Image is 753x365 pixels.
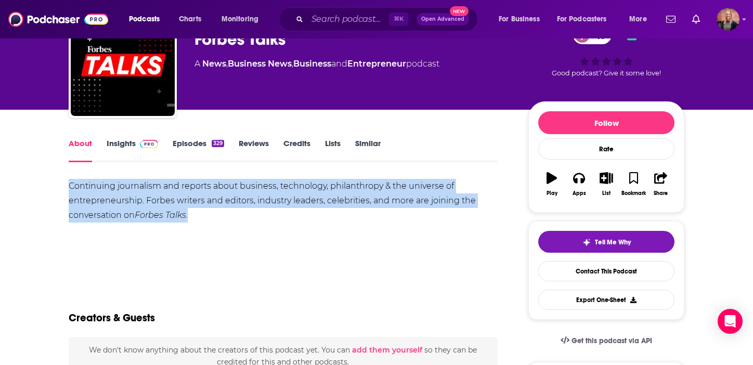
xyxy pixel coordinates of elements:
[140,140,158,148] img: Podchaser Pro
[8,9,108,29] img: Podchaser - Follow, Share and Rate Podcasts
[593,165,620,203] button: List
[572,336,652,345] span: Get this podcast via API
[550,11,622,28] button: open menu
[647,165,674,203] button: Share
[688,10,704,28] a: Show notifications dropdown
[228,59,292,69] a: Business News
[573,190,586,197] div: Apps
[293,59,331,69] a: Business
[202,59,226,69] a: News
[69,179,498,223] div: Continuing journalism and reports about business, technology, philanthropy & the universe of entr...
[347,59,406,69] a: Entrepreneur
[717,8,739,31] img: User Profile
[538,231,674,253] button: tell me why sparkleTell Me Why
[557,12,607,27] span: For Podcasters
[717,8,739,31] button: Show profile menu
[331,59,347,69] span: and
[71,12,175,116] img: Forbes Talks
[621,190,646,197] div: Bookmark
[389,12,408,26] span: ⌘ K
[622,11,660,28] button: open menu
[552,69,661,77] span: Good podcast? Give it some love!
[582,238,591,246] img: tell me why sparkle
[129,12,160,27] span: Podcasts
[292,59,293,69] span: ,
[194,58,439,70] div: A podcast
[226,59,228,69] span: ,
[212,140,224,147] div: 329
[538,165,565,203] button: Play
[629,12,647,27] span: More
[107,138,158,162] a: InsightsPodchaser Pro
[69,311,155,324] h2: Creators & Guests
[135,210,186,220] em: Forbes Talks
[173,138,224,162] a: Episodes329
[620,165,647,203] button: Bookmark
[547,190,557,197] div: Play
[325,138,341,162] a: Lists
[355,138,381,162] a: Similar
[662,10,680,28] a: Show notifications dropdown
[717,8,739,31] span: Logged in as kara_new
[283,138,310,162] a: Credits
[491,11,553,28] button: open menu
[595,238,631,246] span: Tell Me Why
[307,11,389,28] input: Search podcasts, credits, & more...
[179,12,201,27] span: Charts
[417,13,469,25] button: Open AdvancedNew
[239,138,269,162] a: Reviews
[528,19,684,84] div: 47Good podcast? Give it some love!
[172,11,207,28] a: Charts
[352,346,422,354] button: add them yourself
[289,7,488,31] div: Search podcasts, credits, & more...
[222,12,258,27] span: Monitoring
[538,138,674,160] div: Rate
[499,12,540,27] span: For Business
[421,17,464,22] span: Open Advanced
[69,138,92,162] a: About
[450,6,469,16] span: New
[538,261,674,281] a: Contact This Podcast
[552,328,660,354] a: Get this podcast via API
[214,11,272,28] button: open menu
[538,111,674,134] button: Follow
[538,290,674,310] button: Export One-Sheet
[565,165,592,203] button: Apps
[122,11,173,28] button: open menu
[718,309,743,334] div: Open Intercom Messenger
[654,190,668,197] div: Share
[602,190,611,197] div: List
